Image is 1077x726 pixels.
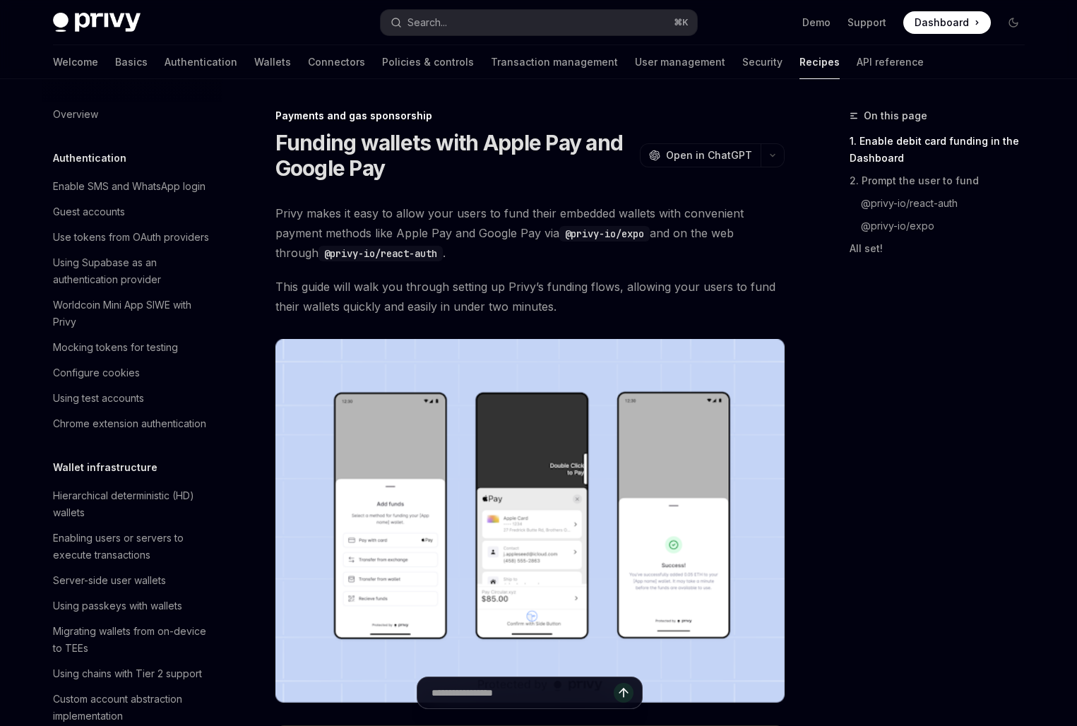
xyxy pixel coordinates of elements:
[254,45,291,79] a: Wallets
[53,203,125,220] div: Guest accounts
[850,169,1036,192] a: 2. Prompt the user to fund
[275,130,634,181] h1: Funding wallets with Apple Pay and Google Pay
[42,386,222,411] a: Using test accounts
[42,174,222,199] a: Enable SMS and WhatsApp login
[42,225,222,250] a: Use tokens from OAuth providers
[850,192,1036,215] a: @privy-io/react-auth
[1002,11,1025,34] button: Toggle dark mode
[491,45,618,79] a: Transaction management
[432,677,614,708] input: Ask a question...
[903,11,991,34] a: Dashboard
[53,254,214,288] div: Using Supabase as an authentication provider
[407,14,447,31] div: Search...
[53,45,98,79] a: Welcome
[42,525,222,568] a: Enabling users or servers to execute transactions
[275,203,785,263] span: Privy makes it easy to allow your users to fund their embedded wallets with convenient payment me...
[742,45,783,79] a: Security
[42,360,222,386] a: Configure cookies
[53,597,182,614] div: Using passkeys with wallets
[53,623,214,657] div: Migrating wallets from on-device to TEEs
[666,148,752,162] span: Open in ChatGPT
[635,45,725,79] a: User management
[42,335,222,360] a: Mocking tokens for testing
[850,215,1036,237] a: @privy-io/expo
[275,339,785,703] img: card-based-funding
[42,250,222,292] a: Using Supabase as an authentication provider
[275,277,785,316] span: This guide will walk you through setting up Privy’s funding flows, allowing your users to fund th...
[53,178,206,195] div: Enable SMS and WhatsApp login
[53,572,166,589] div: Server-side user wallets
[864,107,927,124] span: On this page
[42,199,222,225] a: Guest accounts
[802,16,831,30] a: Demo
[53,530,214,564] div: Enabling users or servers to execute transactions
[847,16,886,30] a: Support
[53,364,140,381] div: Configure cookies
[42,593,222,619] a: Using passkeys with wallets
[319,246,443,261] code: @privy-io/react-auth
[640,143,761,167] button: Open in ChatGPT
[42,411,222,436] a: Chrome extension authentication
[559,226,650,242] code: @privy-io/expo
[53,150,126,167] h5: Authentication
[53,339,178,356] div: Mocking tokens for testing
[53,13,141,32] img: dark logo
[53,665,202,682] div: Using chains with Tier 2 support
[42,483,222,525] a: Hierarchical deterministic (HD) wallets
[115,45,148,79] a: Basics
[53,487,214,521] div: Hierarchical deterministic (HD) wallets
[275,109,785,123] div: Payments and gas sponsorship
[53,390,144,407] div: Using test accounts
[53,415,206,432] div: Chrome extension authentication
[53,229,209,246] div: Use tokens from OAuth providers
[42,102,222,127] a: Overview
[382,45,474,79] a: Policies & controls
[850,130,1036,169] a: 1. Enable debit card funding in the Dashboard
[850,237,1036,260] a: All set!
[674,17,689,28] span: ⌘ K
[42,661,222,686] a: Using chains with Tier 2 support
[614,683,633,703] button: Send message
[42,568,222,593] a: Server-side user wallets
[42,292,222,335] a: Worldcoin Mini App SIWE with Privy
[857,45,924,79] a: API reference
[915,16,969,30] span: Dashboard
[799,45,840,79] a: Recipes
[308,45,365,79] a: Connectors
[53,691,214,725] div: Custom account abstraction implementation
[53,297,214,331] div: Worldcoin Mini App SIWE with Privy
[53,106,98,123] div: Overview
[381,10,697,35] button: Open search
[42,619,222,661] a: Migrating wallets from on-device to TEEs
[53,459,157,476] h5: Wallet infrastructure
[165,45,237,79] a: Authentication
